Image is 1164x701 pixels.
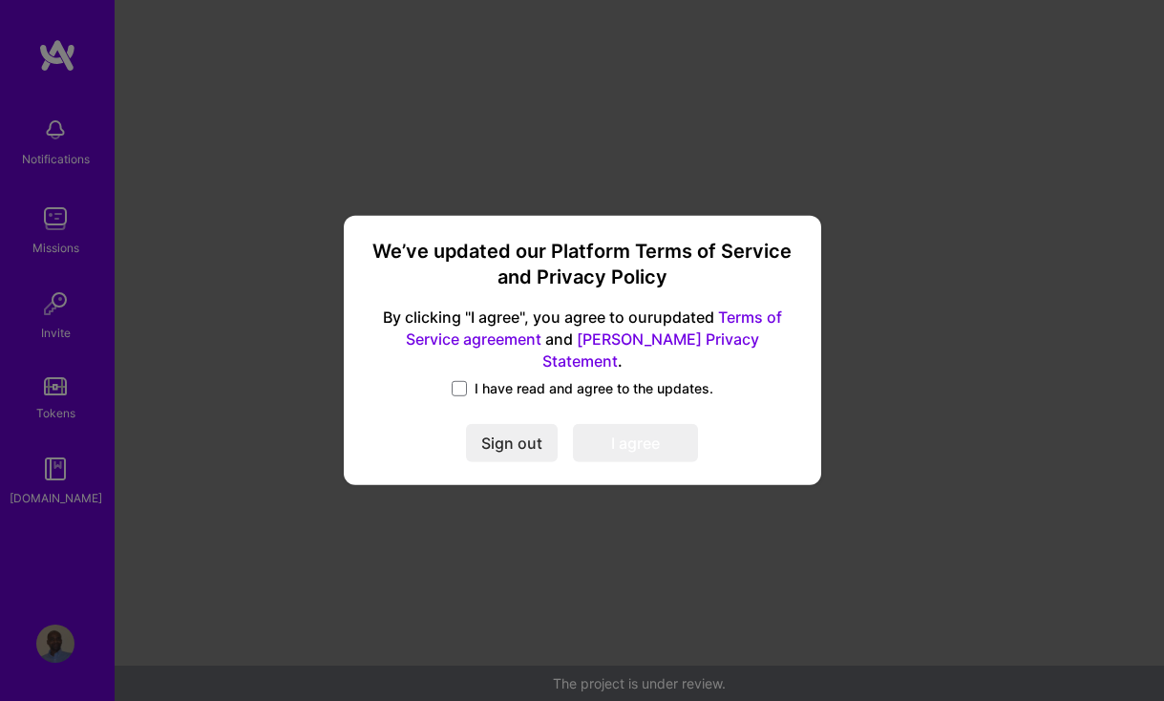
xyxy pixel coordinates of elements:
[542,329,759,370] a: [PERSON_NAME] Privacy Statement
[466,424,558,462] button: Sign out
[573,424,698,462] button: I agree
[475,379,713,398] span: I have read and agree to the updates.
[367,307,798,372] span: By clicking "I agree", you agree to our updated and .
[367,239,798,291] h3: We’ve updated our Platform Terms of Service and Privacy Policy
[406,308,782,349] a: Terms of Service agreement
